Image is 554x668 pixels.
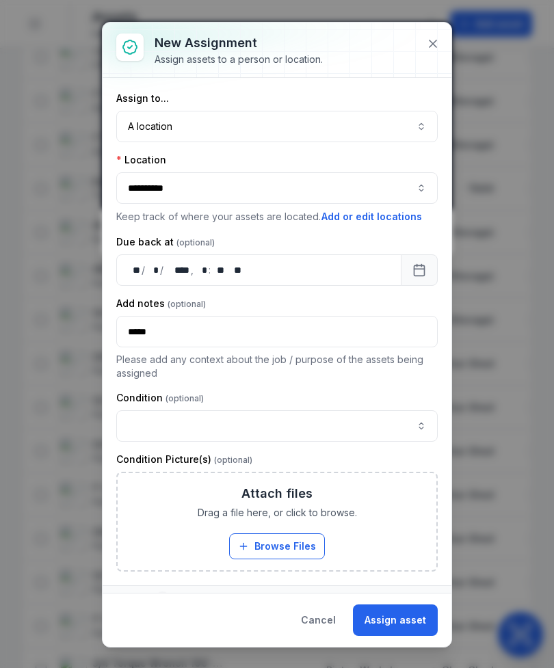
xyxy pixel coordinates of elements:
[401,254,438,286] button: Calendar
[160,263,165,277] div: /
[116,353,438,380] p: Please add any context about the job / purpose of the assets being assigned
[289,604,347,636] button: Cancel
[165,263,191,277] div: year,
[128,263,142,277] div: day,
[209,263,212,277] div: :
[227,263,243,277] div: am/pm,
[155,591,170,608] div: 1
[116,453,252,466] label: Condition Picture(s)
[116,92,169,105] label: Assign to...
[116,235,215,249] label: Due back at
[116,153,166,167] label: Location
[146,263,160,277] div: month,
[142,263,146,277] div: /
[116,297,206,310] label: Add notes
[116,209,438,224] p: Keep track of where your assets are located.
[229,533,325,559] button: Browse Files
[103,586,451,613] button: Assets1
[321,209,423,224] button: Add or edit locations
[353,604,438,636] button: Assign asset
[116,111,438,142] button: A location
[212,263,226,277] div: minute,
[195,263,209,277] div: hour,
[241,484,313,503] h3: Attach files
[198,506,357,520] span: Drag a file here, or click to browse.
[191,263,195,277] div: ,
[155,34,323,53] h3: New assignment
[116,391,204,405] label: Condition
[116,591,170,608] span: Assets
[155,53,323,66] div: Assign assets to a person or location.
